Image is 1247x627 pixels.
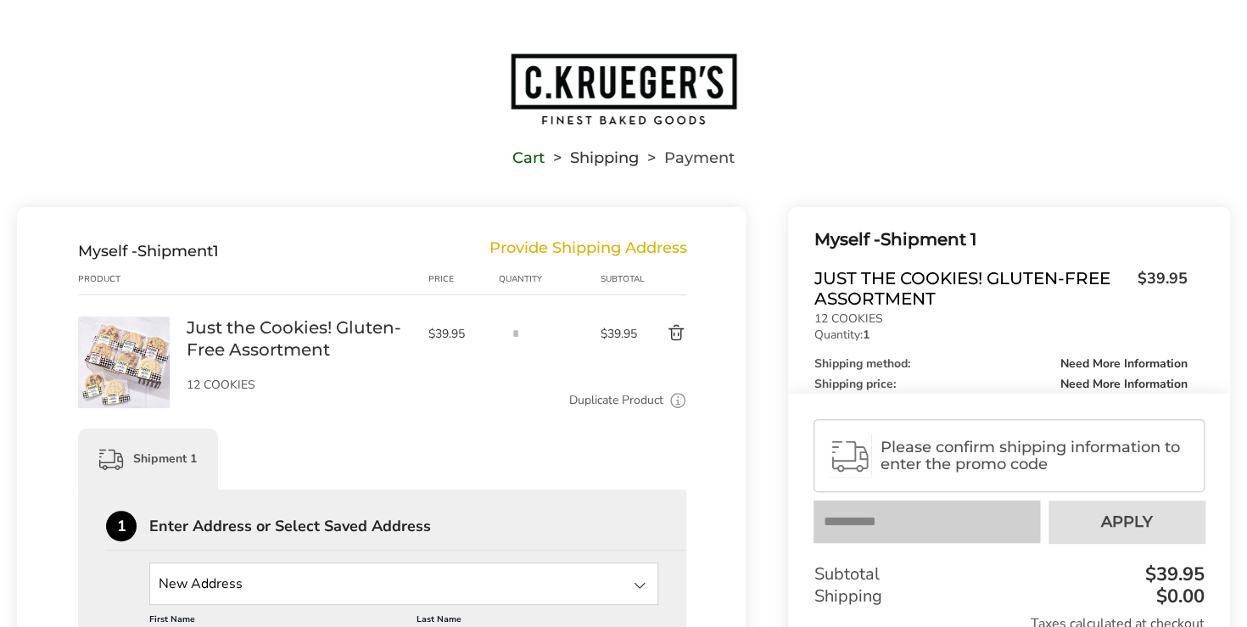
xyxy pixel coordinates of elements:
a: Duplicate Product [568,391,663,410]
div: Shipping [814,585,1205,607]
button: Delete product [640,323,687,344]
span: Please confirm shipping information to enter the promo code [880,439,1189,473]
button: Apply [1048,501,1205,543]
a: Go to home page [17,52,1230,126]
a: Just the Cookies! Gluten-Free Assortment [187,316,411,361]
li: Shipping [545,152,639,164]
div: Price [428,272,499,286]
a: Just the Cookies! Gluten-Free Assortment [78,316,170,332]
div: Quantity [499,272,601,286]
div: 1 [106,511,137,541]
div: Subtotal [814,563,1205,585]
span: Myself - [78,242,137,260]
strong: 1 [862,327,869,343]
span: Apply [1101,514,1153,529]
span: Payment [664,152,735,164]
div: Product [78,272,187,286]
a: Cart [512,152,545,164]
span: Need More Information [1060,358,1188,370]
p: Quantity: [814,329,1188,341]
span: $39.95 [1129,268,1188,305]
div: $39.95 [1141,565,1205,584]
img: C.KRUEGER'S [509,52,738,126]
p: 12 COOKIES [187,379,411,391]
span: $39.95 [601,326,640,342]
div: Shipment 1 [814,226,1188,254]
a: Just the Cookies! Gluten-Free Assortment$39.95 [814,268,1188,309]
div: Subtotal [601,272,640,286]
span: 1 [213,242,219,260]
div: Shipping method: [814,358,1188,370]
div: Shipment 1 [78,428,218,490]
span: Myself - [814,229,880,249]
p: 12 COOKIES [814,313,1188,325]
input: Quantity input [499,316,533,350]
span: Just the Cookies! Gluten-Free Assortment [814,268,1129,309]
div: Shipping price: [814,378,1188,390]
span: Need More Information [1060,378,1188,390]
span: $39.95 [428,326,490,342]
img: Just the Cookies! Gluten-Free Assortment [78,316,170,408]
div: Enter Address or Select Saved Address [149,518,686,534]
input: State [149,563,658,605]
div: Shipment [78,242,219,260]
div: Provide Shipping Address [489,242,686,260]
div: $0.00 [1152,587,1205,606]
